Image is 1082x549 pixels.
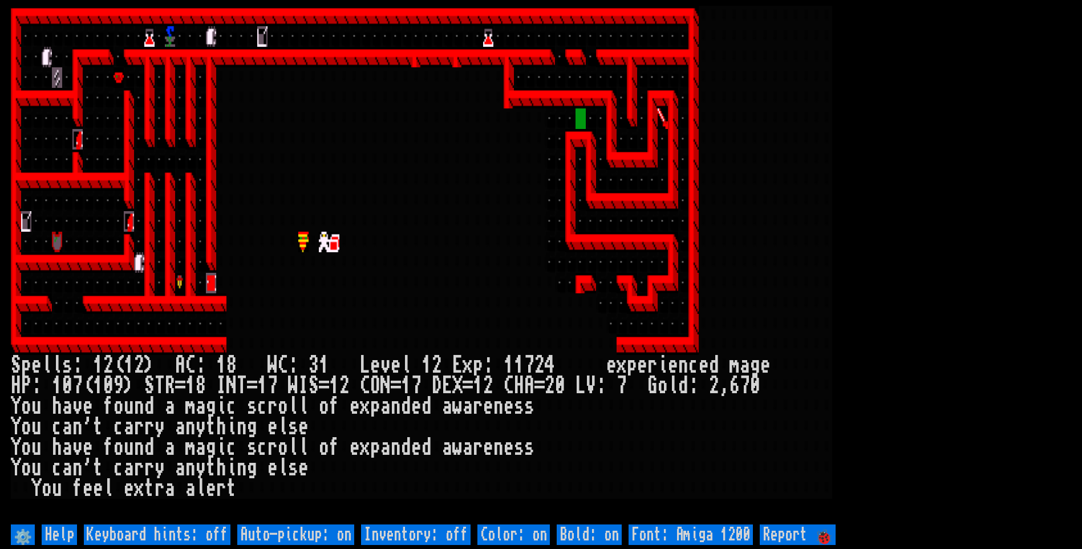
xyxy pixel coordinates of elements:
div: n [493,437,504,458]
div: d [709,355,719,376]
div: W [268,355,278,376]
div: e [93,478,103,499]
div: e [31,355,42,376]
div: e [350,437,360,458]
div: e [606,355,617,376]
div: 1 [216,355,226,376]
div: 0 [750,376,760,396]
div: 2 [432,355,442,376]
div: e [83,478,93,499]
div: m [185,396,196,417]
div: , [719,376,730,396]
div: 8 [226,355,237,376]
div: o [658,376,668,396]
div: 2 [534,355,545,376]
div: a [165,437,175,458]
div: p [370,396,380,417]
div: C [278,355,288,376]
div: v [380,355,391,376]
div: s [288,458,298,478]
div: r [144,417,155,437]
div: l [298,396,309,417]
div: i [216,437,226,458]
div: ' [83,417,93,437]
div: 1 [473,376,483,396]
div: u [124,437,134,458]
div: 9 [114,376,124,396]
div: 4 [545,355,555,376]
div: : [288,355,298,376]
div: ) [124,376,134,396]
input: Bold: on [557,524,622,545]
div: a [740,355,750,376]
div: g [247,417,257,437]
div: 7 [740,376,750,396]
div: u [31,458,42,478]
div: v [72,437,83,458]
div: N [380,376,391,396]
div: c [257,396,268,417]
div: e [699,355,709,376]
div: a [380,396,391,417]
div: r [473,396,483,417]
div: n [134,396,144,417]
div: r [216,478,226,499]
div: u [31,437,42,458]
div: T [155,376,165,396]
div: s [247,437,257,458]
div: a [442,437,452,458]
div: n [72,458,83,478]
div: ( [83,376,93,396]
div: e [83,437,93,458]
div: g [247,458,257,478]
div: p [21,355,31,376]
div: p [370,437,380,458]
div: c [114,458,124,478]
div: 2 [483,376,493,396]
div: t [226,478,237,499]
div: 1 [329,376,339,396]
div: d [422,437,432,458]
input: ⚙️ [11,524,35,545]
div: a [196,396,206,417]
div: i [658,355,668,376]
div: e [206,478,216,499]
div: r [134,417,144,437]
div: o [278,396,288,417]
div: R [165,376,175,396]
div: a [62,437,72,458]
div: m [185,437,196,458]
div: o [319,396,329,417]
div: l [103,478,114,499]
div: H [514,376,524,396]
div: c [226,437,237,458]
div: c [114,417,124,437]
div: n [237,458,247,478]
input: Report 🐞 [760,524,836,545]
div: Y [11,458,21,478]
div: d [422,396,432,417]
div: o [114,396,124,417]
div: w [452,437,463,458]
div: g [206,396,216,417]
div: s [247,396,257,417]
div: 1 [124,355,134,376]
div: e [298,417,309,437]
div: o [114,437,124,458]
div: t [93,417,103,437]
input: Keyboard hints: off [84,524,230,545]
div: = [463,376,473,396]
div: 1 [514,355,524,376]
div: ' [83,458,93,478]
div: t [93,458,103,478]
div: a [124,417,134,437]
div: c [52,458,62,478]
div: s [62,355,72,376]
div: e [83,396,93,417]
div: f [329,396,339,417]
div: : [72,355,83,376]
div: = [319,376,329,396]
div: e [350,396,360,417]
div: G [647,376,658,396]
div: 2 [709,376,719,396]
